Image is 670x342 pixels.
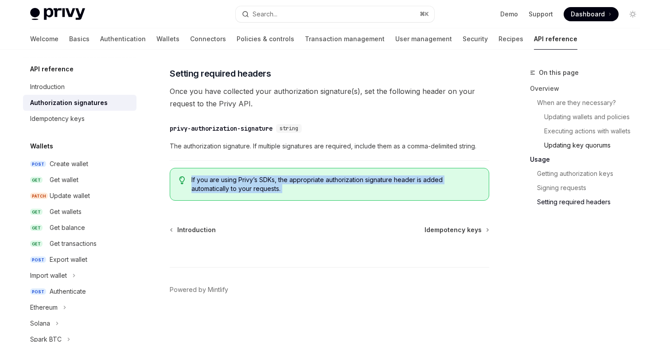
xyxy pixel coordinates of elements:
img: light logo [30,8,85,20]
span: string [280,125,298,132]
a: Support [529,10,553,19]
span: Idempotency keys [425,225,482,234]
button: Search...⌘K [236,6,434,22]
a: POSTAuthenticate [23,284,136,299]
a: POSTCreate wallet [23,156,136,172]
a: Idempotency keys [23,111,136,127]
div: Get wallets [50,206,82,217]
a: When are they necessary? [537,96,647,110]
a: User management [395,28,452,50]
span: GET [30,209,43,215]
a: POSTExport wallet [23,252,136,268]
h5: Wallets [30,141,53,152]
a: Idempotency keys [425,225,488,234]
span: PATCH [30,193,48,199]
a: Setting required headers [537,195,647,209]
div: Introduction [30,82,65,92]
a: Recipes [499,28,523,50]
div: Update wallet [50,190,90,201]
div: Import wallet [30,270,67,281]
span: Dashboard [571,10,605,19]
span: Once you have collected your authorization signature(s), set the following header on your request... [170,85,489,110]
a: Signing requests [537,181,647,195]
div: Authenticate [50,286,86,297]
span: If you are using Privy’s SDKs, the appropriate authorization signature header is added automatica... [191,175,480,193]
span: GET [30,225,43,231]
a: Policies & controls [237,28,294,50]
span: GET [30,241,43,247]
div: Get wallet [50,175,78,185]
div: Create wallet [50,159,88,169]
span: POST [30,256,46,263]
a: Updating wallets and policies [544,110,647,124]
a: GETGet wallet [23,172,136,188]
div: Get balance [50,222,85,233]
span: ⌘ K [420,11,429,18]
a: Powered by Mintlify [170,285,228,294]
a: Transaction management [305,28,385,50]
a: Updating key quorums [544,138,647,152]
a: GETGet balance [23,220,136,236]
a: Introduction [171,225,216,234]
div: Export wallet [50,254,87,265]
a: Authentication [100,28,146,50]
a: PATCHUpdate wallet [23,188,136,204]
a: Basics [69,28,90,50]
div: Solana [30,318,50,329]
a: GETGet transactions [23,236,136,252]
div: privy-authorization-signature [170,124,273,133]
h5: API reference [30,64,74,74]
div: Ethereum [30,302,58,313]
span: Setting required headers [170,67,271,80]
span: On this page [539,67,579,78]
span: POST [30,161,46,167]
a: Connectors [190,28,226,50]
svg: Tip [179,176,185,184]
a: GETGet wallets [23,204,136,220]
a: Welcome [30,28,58,50]
a: Wallets [156,28,179,50]
a: Overview [530,82,647,96]
a: Security [463,28,488,50]
a: Dashboard [564,7,619,21]
a: Demo [500,10,518,19]
a: Executing actions with wallets [544,124,647,138]
div: Get transactions [50,238,97,249]
a: Introduction [23,79,136,95]
span: Introduction [177,225,216,234]
div: Authorization signatures [30,97,108,108]
span: POST [30,288,46,295]
a: API reference [534,28,577,50]
span: GET [30,177,43,183]
a: Authorization signatures [23,95,136,111]
div: Search... [253,9,277,19]
div: Idempotency keys [30,113,85,124]
button: Toggle dark mode [626,7,640,21]
a: Usage [530,152,647,167]
a: Getting authorization keys [537,167,647,181]
span: The authorization signature. If multiple signatures are required, include them as a comma-delimit... [170,141,489,152]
